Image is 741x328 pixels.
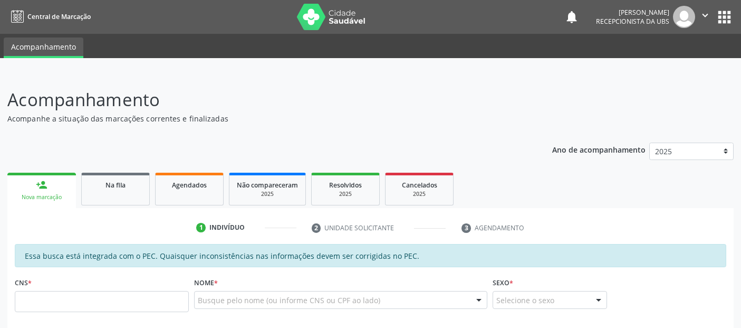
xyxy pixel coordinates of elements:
span: Na fila [105,181,126,190]
span: Não compareceram [237,181,298,190]
button:  [695,6,715,28]
div: 2025 [319,190,372,198]
div: Nova marcação [15,193,69,201]
span: Selecione o sexo [496,295,554,306]
span: Busque pelo nome (ou informe CNS ou CPF ao lado) [198,295,380,306]
label: Sexo [493,275,513,291]
div: person_add [36,179,47,191]
label: CNS [15,275,32,291]
a: Central de Marcação [7,8,91,25]
span: Central de Marcação [27,12,91,21]
div: 2025 [393,190,446,198]
button: apps [715,8,734,26]
p: Ano de acompanhamento [552,143,646,156]
div: 2025 [237,190,298,198]
p: Acompanhamento [7,87,516,113]
div: 1 [196,223,206,232]
button: notifications [564,10,579,24]
p: Acompanhe a situação das marcações correntes e finalizadas [7,113,516,124]
span: Agendados [172,181,207,190]
span: Recepcionista da UBS [596,17,669,26]
div: Essa busca está integrada com o PEC. Quaisquer inconsistências nas informações devem ser corrigid... [15,244,726,267]
span: Resolvidos [329,181,362,190]
span: Cancelados [402,181,437,190]
div: Indivíduo [209,223,245,232]
img: img [673,6,695,28]
div: [PERSON_NAME] [596,8,669,17]
label: Nome [194,275,218,291]
i:  [699,10,711,21]
a: Acompanhamento [4,38,83,58]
